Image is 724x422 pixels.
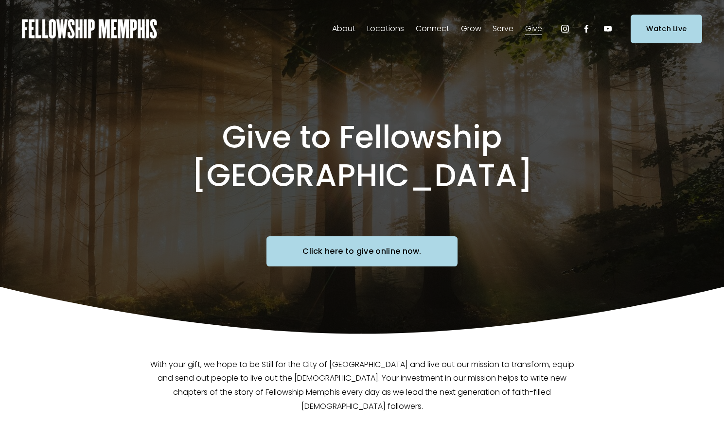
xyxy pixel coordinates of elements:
[525,21,542,36] a: folder dropdown
[71,118,654,195] h1: Give to Fellowship [GEOGRAPHIC_DATA]
[461,21,481,36] a: folder dropdown
[332,21,355,36] a: folder dropdown
[266,236,458,267] a: Click here to give online now.
[367,22,404,36] span: Locations
[416,21,449,36] a: folder dropdown
[582,24,591,34] a: Facebook
[493,22,513,36] span: Serve
[493,21,513,36] a: folder dropdown
[525,22,542,36] span: Give
[144,358,580,414] p: With your gift, we hope to be Still for the City of [GEOGRAPHIC_DATA] and live out our mission to...
[560,24,570,34] a: Instagram
[416,22,449,36] span: Connect
[367,21,404,36] a: folder dropdown
[461,22,481,36] span: Grow
[332,22,355,36] span: About
[22,19,158,38] img: Fellowship Memphis
[631,15,702,43] a: Watch Live
[603,24,613,34] a: YouTube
